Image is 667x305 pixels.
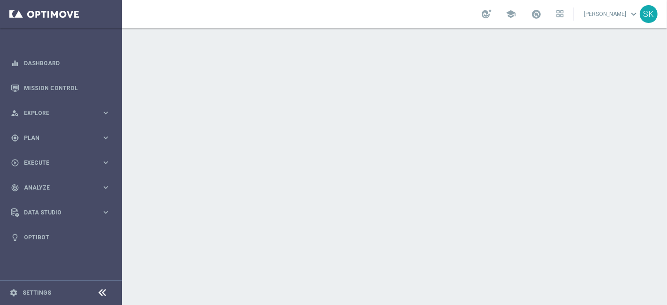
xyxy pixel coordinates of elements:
[24,135,101,141] span: Plan
[9,289,18,297] i: settings
[101,183,110,192] i: keyboard_arrow_right
[10,134,111,142] button: gps_fixed Plan keyboard_arrow_right
[24,210,101,215] span: Data Studio
[10,60,111,67] button: equalizer Dashboard
[10,109,111,117] button: person_search Explore keyboard_arrow_right
[10,234,111,241] button: lightbulb Optibot
[11,76,110,100] div: Mission Control
[101,208,110,217] i: keyboard_arrow_right
[11,159,19,167] i: play_circle_outline
[11,233,19,242] i: lightbulb
[11,109,19,117] i: person_search
[583,7,640,21] a: [PERSON_NAME]keyboard_arrow_down
[11,225,110,250] div: Optibot
[10,159,111,167] button: play_circle_outline Execute keyboard_arrow_right
[10,209,111,216] button: Data Studio keyboard_arrow_right
[11,109,101,117] div: Explore
[11,159,101,167] div: Execute
[11,183,101,192] div: Analyze
[11,134,19,142] i: gps_fixed
[11,208,101,217] div: Data Studio
[11,134,101,142] div: Plan
[24,225,110,250] a: Optibot
[24,51,110,76] a: Dashboard
[23,290,51,296] a: Settings
[101,108,110,117] i: keyboard_arrow_right
[24,160,101,166] span: Execute
[24,76,110,100] a: Mission Control
[506,9,516,19] span: school
[24,185,101,191] span: Analyze
[640,5,658,23] div: SK
[101,133,110,142] i: keyboard_arrow_right
[629,9,639,19] span: keyboard_arrow_down
[10,84,111,92] button: Mission Control
[11,59,19,68] i: equalizer
[24,110,101,116] span: Explore
[11,183,19,192] i: track_changes
[11,51,110,76] div: Dashboard
[101,158,110,167] i: keyboard_arrow_right
[10,184,111,191] button: track_changes Analyze keyboard_arrow_right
